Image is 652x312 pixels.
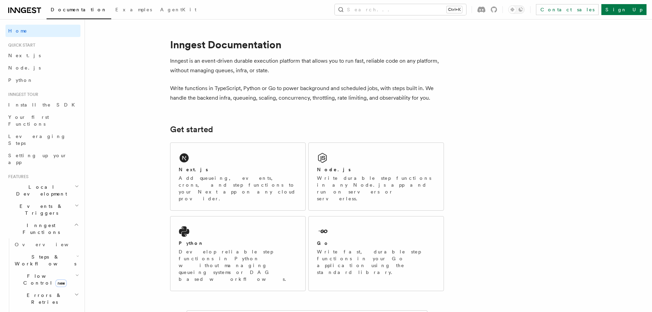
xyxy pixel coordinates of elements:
[335,4,466,15] button: Search...Ctrl+K
[51,7,107,12] span: Documentation
[12,238,80,251] a: Overview
[179,248,297,283] p: Develop reliable step functions in Python without managing queueing systems or DAG based workflows.
[12,251,80,270] button: Steps & Workflows
[5,111,80,130] a: Your first Functions
[317,166,351,173] h2: Node.js
[12,270,80,289] button: Flow Controlnew
[317,248,435,276] p: Write fast, durable step functions in your Go application using the standard library.
[12,292,74,305] span: Errors & Retries
[5,99,80,111] a: Install the SDK
[170,56,444,75] p: Inngest is an event-driven durable execution platform that allows you to run fast, reliable code ...
[8,153,67,165] span: Setting up your app
[5,25,80,37] a: Home
[156,2,201,18] a: AgentKit
[115,7,152,12] span: Examples
[5,92,38,97] span: Inngest tour
[55,279,67,287] span: new
[12,273,75,286] span: Flow Control
[5,203,75,216] span: Events & Triggers
[5,184,75,197] span: Local Development
[160,7,196,12] span: AgentKit
[5,222,74,236] span: Inngest Functions
[15,242,85,247] span: Overview
[8,134,66,146] span: Leveraging Steps
[170,38,444,51] h1: Inngest Documentation
[179,240,204,247] h2: Python
[8,102,79,108] span: Install the SDK
[447,6,462,13] kbd: Ctrl+K
[308,216,444,291] a: GoWrite fast, durable step functions in your Go application using the standard library.
[5,49,80,62] a: Next.js
[111,2,156,18] a: Examples
[5,200,80,219] button: Events & Triggers
[8,77,33,83] span: Python
[8,114,49,127] span: Your first Functions
[12,253,76,267] span: Steps & Workflows
[170,216,306,291] a: PythonDevelop reliable step functions in Python without managing queueing systems or DAG based wo...
[5,181,80,200] button: Local Development
[170,84,444,103] p: Write functions in TypeScript, Python or Go to power background and scheduled jobs, with steps bu...
[5,219,80,238] button: Inngest Functions
[601,4,647,15] a: Sign Up
[179,166,208,173] h2: Next.js
[5,149,80,169] a: Setting up your app
[5,42,35,48] span: Quick start
[508,5,525,14] button: Toggle dark mode
[5,174,28,179] span: Features
[170,142,306,211] a: Next.jsAdd queueing, events, crons, and step functions to your Next app on any cloud provider.
[317,175,435,202] p: Write durable step functions in any Node.js app and run on servers or serverless.
[12,289,80,308] button: Errors & Retries
[170,125,213,134] a: Get started
[317,240,329,247] h2: Go
[8,53,41,58] span: Next.js
[179,175,297,202] p: Add queueing, events, crons, and step functions to your Next app on any cloud provider.
[8,65,41,71] span: Node.js
[5,62,80,74] a: Node.js
[536,4,599,15] a: Contact sales
[308,142,444,211] a: Node.jsWrite durable step functions in any Node.js app and run on servers or serverless.
[5,130,80,149] a: Leveraging Steps
[5,74,80,86] a: Python
[8,27,27,34] span: Home
[47,2,111,19] a: Documentation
